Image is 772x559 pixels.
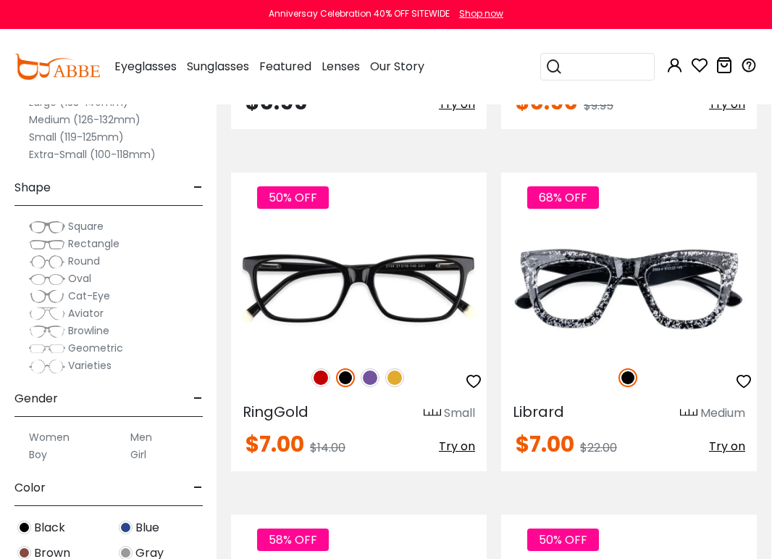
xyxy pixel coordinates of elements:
span: Featured [259,58,311,75]
span: Gender [14,381,58,416]
span: Round [68,254,100,268]
button: Try on [439,434,475,460]
img: Black [336,368,355,387]
span: $7.00 [516,428,574,460]
img: Rectangle.png [29,237,65,252]
img: Aviator.png [29,307,65,321]
img: abbeglasses.com [14,54,100,80]
span: $9.95 [584,97,613,114]
span: Shape [14,170,51,205]
span: Eyeglasses [114,58,177,75]
span: Browline [68,323,109,338]
img: Red [311,368,330,387]
div: Shop now [459,7,503,20]
span: Black [34,519,65,537]
img: Purple [361,368,379,387]
span: 50% OFF [527,529,599,551]
label: Men [130,428,152,446]
span: Square [68,219,104,233]
span: Our Story [370,58,424,75]
img: Yellow [385,368,404,387]
span: $7.00 [246,428,304,460]
label: Boy [29,446,47,463]
span: - [193,471,203,505]
span: Try on [709,438,745,455]
img: Geometric.png [29,341,65,356]
span: Try on [709,96,745,112]
span: Color [14,471,46,505]
label: Medium (126-132mm) [29,111,140,128]
span: Try on [439,96,475,112]
img: Black Librard - Acetate ,Universal Bridge Fit [501,225,757,353]
img: Varieties.png [29,359,65,374]
button: Try on [709,434,745,460]
div: Anniversay Celebration 40% OFF SITEWIDE [269,7,450,20]
span: - [193,381,203,416]
span: RingGold [243,402,309,422]
span: Varieties [68,358,112,373]
span: Librard [513,402,564,422]
span: 68% OFF [527,186,599,209]
img: size ruler [680,408,697,419]
img: Round.png [29,254,65,269]
img: Cat-Eye.png [29,289,65,304]
label: Women [29,428,70,446]
img: Black RingGold - Acetate ,Eyeglasses [231,225,487,353]
img: Oval.png [29,272,65,286]
span: Blue [135,519,159,537]
img: Blue [119,521,133,534]
img: size ruler [424,408,441,419]
img: Browline.png [29,324,65,339]
span: $22.00 [580,439,617,456]
label: Small (119-125mm) [29,128,124,146]
label: Extra-Small (100-118mm) [29,146,156,163]
span: Oval [68,271,91,286]
span: Lenses [322,58,360,75]
div: Medium [700,405,745,422]
span: 50% OFF [257,186,329,209]
span: 58% OFF [257,529,329,551]
span: Cat-Eye [68,289,110,303]
img: Black [17,521,31,534]
div: Small [444,405,475,422]
span: Try on [439,438,475,455]
span: Sunglasses [187,58,249,75]
img: Black [618,368,637,387]
span: Aviator [68,306,104,320]
a: Shop now [452,7,503,20]
span: Geometric [68,341,123,355]
span: - [193,170,203,205]
span: $14.00 [310,439,345,456]
label: Girl [130,446,146,463]
img: Square.png [29,220,65,234]
span: Rectangle [68,236,119,251]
